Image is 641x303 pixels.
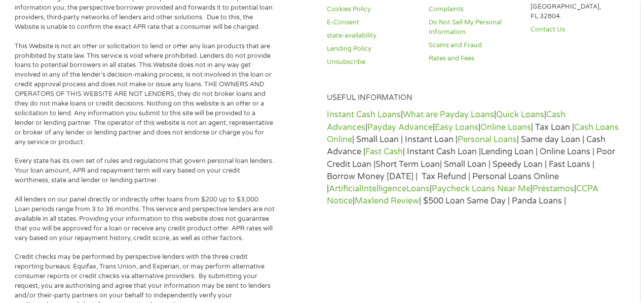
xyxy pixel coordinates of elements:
a: Unsubscribe [327,57,417,67]
a: Loans [406,184,430,194]
a: E-Consent [327,18,417,27]
a: Rates and Fees [429,54,518,63]
p: | | | | | | | Tax Loan | | Small Loan | Instant Loan | | Same day Loan | Cash Advance | | Instant... [327,109,620,207]
p: This Website is not an offer or solicitation to lend or offer any loan products that are prohibit... [15,42,275,147]
a: Cash Advances [327,110,565,132]
p: Every state has its own set of rules and regulations that govern personal loan lenders. Your loan... [15,156,275,185]
a: Easy Loans [435,122,478,132]
a: Complaints [429,5,518,14]
a: What are Payday Loans [403,110,494,120]
a: Intelligence [361,184,406,194]
a: Artificial [329,184,361,194]
a: Lending Policy [327,44,417,54]
a: Do Not Sell My Personal Information [429,18,518,37]
a: Maxlend Review [355,196,419,206]
a: Instant Cash Loans [327,110,401,120]
a: Online Loans [480,122,531,132]
a: Cookies Policy [327,5,417,14]
a: Contact Us [531,25,620,35]
a: Fast Cash [365,147,403,157]
a: Cash Loans Online [327,122,619,145]
a: state-availability [327,31,417,41]
a: Personal Loans [458,134,517,145]
a: Payday Advance [367,122,433,132]
a: Quick Loans [496,110,544,120]
h4: Useful Information [327,93,620,103]
a: Scams and Fraud [429,41,518,50]
a: Paycheck Loans Near Me [432,184,531,194]
a: Préstamos [533,184,574,194]
p: All lenders on our panel directly or indirectly offer loans from $200 up to $3,000. Loan periods ... [15,195,275,243]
